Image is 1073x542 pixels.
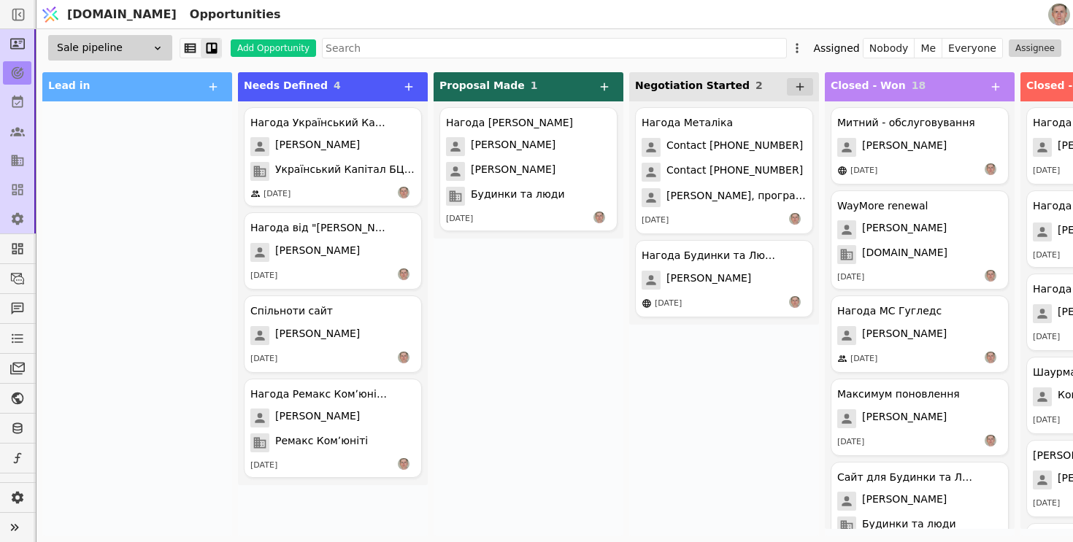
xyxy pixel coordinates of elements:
span: [PERSON_NAME] [862,220,947,239]
span: [PERSON_NAME] [862,138,947,157]
div: Нагода МС Гугледс[PERSON_NAME][DATE]РS [831,295,1009,373]
div: Нагода Будинки та Люди - Вайбер [642,248,780,263]
span: [PERSON_NAME] [666,271,751,290]
div: [DATE] [850,353,877,365]
div: [DATE] [1033,165,1060,177]
div: [DATE] [850,165,877,177]
h2: Opportunities [184,6,281,23]
img: РS [593,212,605,223]
img: 1560949290925-CROPPED-IMG_0201-2-.jpg [1048,4,1070,26]
img: РS [398,187,409,198]
img: online-store.svg [642,298,652,309]
div: [DATE] [1033,249,1060,262]
img: РS [398,268,409,280]
div: Максимум поновлення[PERSON_NAME][DATE]РS [831,379,1009,456]
span: Closed - Won [831,80,906,91]
div: Нагода МС Гугледс [837,303,942,319]
span: 2 [755,80,763,91]
img: people.svg [837,354,847,364]
div: WayMore renewal [837,198,928,214]
div: WayMore renewal[PERSON_NAME][DOMAIN_NAME][DATE]РS [831,190,1009,290]
span: Proposal Made [439,80,525,91]
span: [DOMAIN_NAME] [862,245,947,264]
div: Нагода Металіка [642,115,733,131]
span: [PERSON_NAME] [275,137,360,156]
span: 1 [531,80,538,91]
span: [PERSON_NAME] [471,162,555,181]
span: Lead in [48,80,91,91]
span: Ремакс Комʼюніті [275,433,368,452]
a: [DOMAIN_NAME] [36,1,184,28]
div: Нагода Ремакс Комʼюніті Гаражі. Сайт плюс таргет в [GEOGRAPHIC_DATA] та Гугл[PERSON_NAME]Ремакс К... [244,379,422,478]
img: РS [985,435,996,446]
div: Нагода від "[PERSON_NAME]"[PERSON_NAME][DATE]РS [244,212,422,290]
div: Нагода МеталікаContact [PHONE_NUMBER]Contact [PHONE_NUMBER][PERSON_NAME], програміст для Металіки... [635,107,813,234]
button: Assignee [1009,39,1061,57]
div: [DATE] [837,271,864,284]
span: [PERSON_NAME] [862,326,947,345]
div: Спільноти сайт [250,303,333,319]
span: Український Капітал БЦ ресторан [275,162,415,181]
div: Сайт для Будинки та Люди [837,470,976,485]
span: [PERSON_NAME] [275,409,360,427]
input: Search [322,38,787,58]
button: Nobody [864,38,915,58]
div: [DATE] [250,460,277,472]
span: [PERSON_NAME] [275,243,360,262]
span: [PERSON_NAME] [275,326,360,345]
span: Contact [PHONE_NUMBER] [666,138,803,157]
div: Спільноти сайт[PERSON_NAME][DATE]РS [244,295,422,373]
div: [DATE] [250,270,277,282]
img: people.svg [250,189,261,199]
span: Negotiation Started [635,80,750,91]
span: [DOMAIN_NAME] [67,6,177,23]
img: РS [398,352,409,363]
img: РS [789,213,801,225]
div: [DATE] [1033,331,1060,344]
span: [PERSON_NAME] [862,492,947,511]
div: [DATE] [1033,498,1060,510]
span: Needs Defined [244,80,328,91]
span: 4 [334,80,341,91]
div: Нагода Український Капітал БЦ ресторан [250,115,389,131]
div: [DATE] [250,353,277,365]
img: РS [985,163,996,175]
div: Нагода Будинки та Люди - Вайбер[PERSON_NAME][DATE]РS [635,240,813,317]
button: Everyone [942,38,1002,58]
div: [DATE] [1033,414,1060,427]
div: Sale pipeline [48,35,172,61]
div: Нагода [PERSON_NAME][PERSON_NAME][PERSON_NAME]Будинки та люди[DATE]РS [439,107,618,231]
div: Митний - обслуговування[PERSON_NAME][DATE]РS [831,107,1009,185]
div: [DATE] [837,436,864,449]
img: РS [985,270,996,282]
span: 18 [912,80,926,91]
img: Logo [39,1,61,28]
span: [PERSON_NAME] [862,409,947,428]
div: Нагода Ремакс Комʼюніті Гаражі. Сайт плюс таргет в [GEOGRAPHIC_DATA] та Гугл [250,387,389,402]
img: online-store.svg [837,166,847,176]
img: РS [789,296,801,308]
div: Assigned [813,38,859,58]
span: Будинки та люди [862,516,956,535]
img: РS [985,352,996,363]
div: [DATE] [446,213,473,225]
div: Нагода Український Капітал БЦ ресторан[PERSON_NAME]Український Капітал БЦ ресторан[DATE]РS [244,107,422,206]
div: Максимум поновлення [837,387,960,402]
div: Нагода від "[PERSON_NAME]" [250,220,389,236]
span: [PERSON_NAME], програміст для Металіки [666,188,807,207]
span: Будинки та люди [471,187,565,206]
span: Contact [PHONE_NUMBER] [666,163,803,182]
div: Нагода [PERSON_NAME] [446,115,573,131]
div: Митний - обслуговування [837,115,975,131]
div: [DATE] [264,188,291,201]
div: [DATE] [655,298,682,310]
img: РS [398,458,409,470]
button: Add Opportunity [231,39,316,57]
span: [PERSON_NAME] [471,137,555,156]
button: Me [915,38,942,58]
div: [DATE] [642,214,669,227]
